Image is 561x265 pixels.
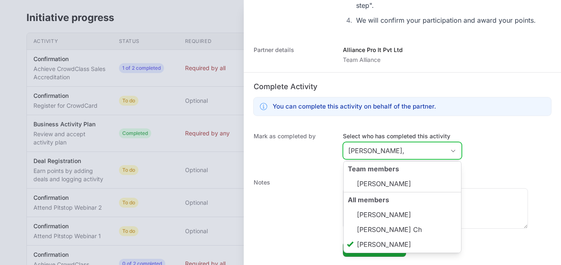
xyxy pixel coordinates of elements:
[343,56,403,64] p: Team Alliance
[343,46,403,54] p: Alliance Pro It Pvt Ltd
[254,132,333,162] dt: Mark as completed by
[273,102,436,111] h3: You can complete this activity on behalf of the partner.
[254,81,551,92] h2: Complete Activity
[354,14,551,26] li: We will confirm your participation and award your points.
[343,178,528,187] label: Enter a note to be shown to partner
[254,178,333,257] dt: Notes
[445,142,461,159] div: Close
[343,242,406,257] button: Mark as completed
[254,46,333,64] dt: Partner details
[343,132,462,140] label: Select who has completed this activity
[344,161,461,192] li: Team members
[344,192,461,253] li: All members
